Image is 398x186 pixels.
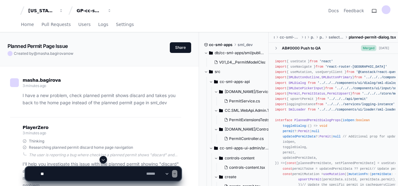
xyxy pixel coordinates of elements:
[352,92,360,96] span: from
[212,58,265,67] button: V01_04__PermitModelCleanup.sql
[320,135,331,138] span: Permit
[325,86,333,90] span: from
[333,135,341,138] span: null
[220,79,250,84] span: cc-sml-apps-api
[275,70,287,74] span: import
[275,75,287,79] span: import
[328,8,339,14] a: Docs
[288,108,306,111] span: SmlLoader
[214,87,274,97] button: [DOMAIN_NAME]/Services
[311,35,315,40] span: pages
[294,118,341,122] span: PlannedPermitDialogProps
[214,153,274,163] button: controls-content
[222,116,274,124] button: PermitExtensionsTests.cs
[219,88,223,96] svg: Directory
[21,23,34,26] span: Home
[361,45,376,51] span: Merged
[116,18,134,32] a: Settings
[37,51,66,56] span: masha.bagirova
[310,59,318,63] span: from
[74,5,114,16] button: GP-cc-sml-apps
[209,42,233,47] span: cc-sml-apps
[343,118,354,122] span: isOpen
[275,108,287,111] span: import
[275,59,287,63] span: import
[308,81,316,85] span: from
[225,108,274,113] span: CC.SML.WebApi.Admin.Tests/Extensions
[275,65,287,69] span: import
[219,107,223,114] svg: Directory
[329,35,344,40] span: select-categories
[379,46,389,50] div: [DATE]
[78,23,91,26] span: Users
[29,152,181,158] div: The user is reporting a bug where checking a planned permit shows "discard" and takes them back t...
[209,49,213,57] svg: Directory
[229,117,274,122] span: PermitExtensionsTests.cs
[325,102,395,106] span: '../../../services/logging-instance'
[283,129,294,133] span: permit
[320,124,327,128] span: void
[302,92,325,96] span: PermitStatus
[318,97,325,101] span: from
[225,89,272,94] span: [DOMAIN_NAME]/Services
[288,92,300,96] span: Permit
[298,129,310,133] span: Permit
[8,43,68,49] app-text-character-animate: Planned Permit Page Issue
[282,46,321,51] div: AB#0000 Push to QA
[347,70,354,74] span: from
[315,102,323,106] span: from
[23,92,181,106] p: I have a new problem, check planned permit shows discard and takes you back to the home page inst...
[214,78,218,85] svg: Directory
[288,75,320,79] span: SMLButtonOutline
[275,92,287,96] span: import
[214,144,218,152] svg: Directory
[34,51,37,56] span: @
[209,68,213,75] svg: Directory
[29,139,44,144] span: Thinking
[356,118,370,122] span: boolean
[98,23,108,26] span: Logs
[308,124,318,128] span: () =>
[308,108,316,111] span: from
[26,5,66,16] button: [US_STATE] Pacific
[78,18,91,32] a: Users
[315,65,323,69] span: from
[219,126,223,133] svg: Directory
[41,23,71,26] span: Pull Requests
[275,86,287,90] span: import
[275,118,292,122] span: interface
[29,145,133,150] span: Researching planned permit discard home page navigation
[320,59,333,63] span: 'react'
[98,18,108,32] a: Logs
[327,92,350,96] span: PermitUpsert
[288,81,306,85] span: SMLDialog
[23,131,46,135] span: 3 minutes ago
[214,124,274,134] button: [DOMAIN_NAME]/Controllers
[275,97,287,101] span: import
[229,99,260,104] span: PermitService.cs
[219,154,223,162] svg: Directory
[354,75,362,79] span: from
[215,69,220,74] span: src
[288,86,323,90] span: SMLDatePickerInput
[220,146,269,151] span: cc-sml-apps-ui-admin/src/pages/permit
[274,35,275,40] span: src
[325,65,387,69] span: 'react-router-[GEOGRAPHIC_DATA]'
[280,35,300,40] span: cc-sml-apps-ui-admin
[209,77,269,87] button: cc-sml-apps-api
[23,78,61,83] span: masha.bagirova
[275,102,287,106] span: import
[327,97,368,101] span: '../../../api/permit'
[209,143,269,153] button: cc-sml-apps-ui-admin/src/pages/permit
[283,124,306,128] span: toggleDialog
[204,48,264,58] button: db/cc-sml-apps/sml/public-all
[41,18,71,32] a: Pull Requests
[344,8,364,14] button: Feedback
[23,126,48,129] span: PlayerZero
[21,18,34,32] a: Home
[215,50,264,55] span: db/cc-sml-apps/sml/public-all
[283,135,316,138] span: updatedPermitData
[275,81,287,85] span: import
[238,42,253,47] span: sml_dev
[170,42,191,53] button: Share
